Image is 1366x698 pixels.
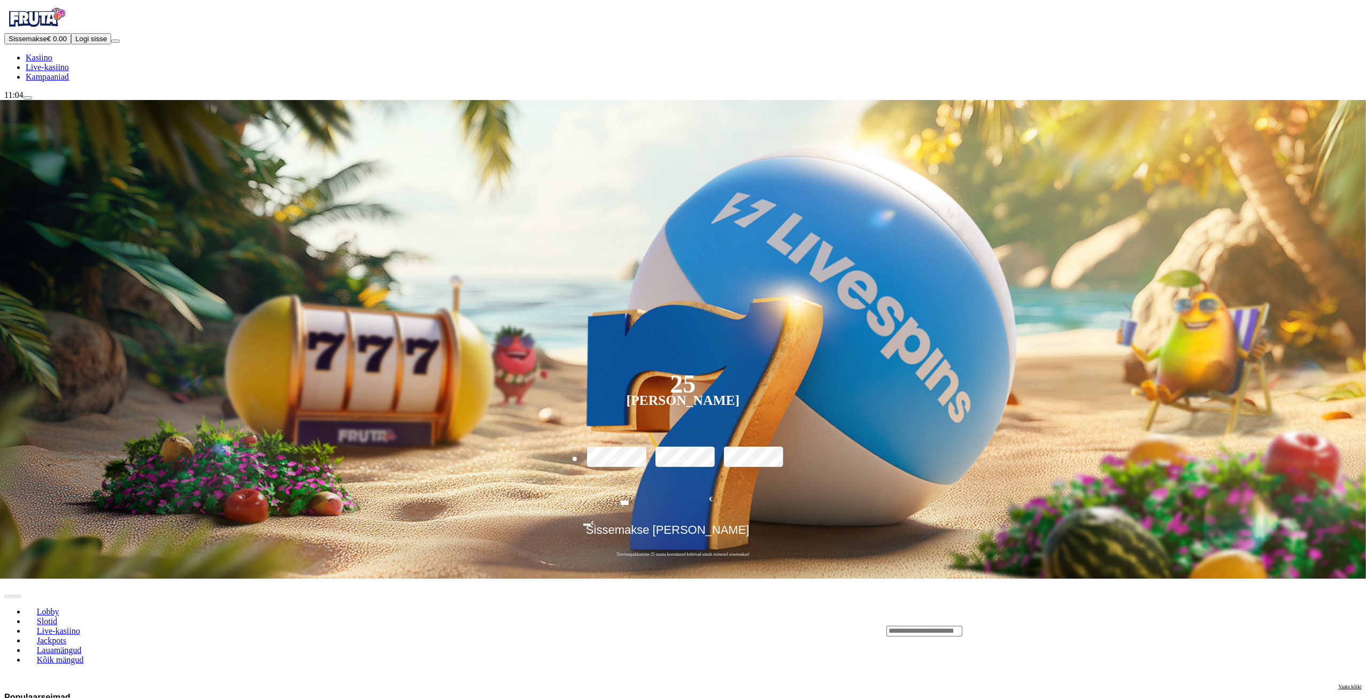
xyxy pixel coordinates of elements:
span: Logi sisse [75,35,107,43]
a: Kõik mängud [26,652,95,668]
button: next slide [13,595,21,598]
a: diamond iconKasiino [26,53,52,62]
button: Sissemakseplus icon€ 0.00 [4,33,71,44]
nav: Primary [4,4,1362,82]
div: 25 [670,378,696,390]
label: 50 € [584,445,645,476]
a: Live-kasiino [26,623,91,639]
span: Jackpots [33,636,71,645]
span: € [591,519,595,526]
span: 11:04 [4,90,24,99]
span: Lobby [33,607,64,616]
nav: Lobby [4,589,865,673]
a: Lobby [26,604,70,620]
span: Tervituspakkumine 25 tasuta keerutused kehtivad ainult esimesel sissemaksel [583,551,783,557]
input: Search [886,626,962,636]
a: Jackpots [26,633,78,649]
a: gift-inverted iconKampaaniad [26,72,69,81]
span: Kõik mängud [33,655,88,664]
span: Sissemakse [9,35,47,43]
div: [PERSON_NAME] [627,394,740,407]
button: Logi sisse [71,33,111,44]
button: Sissemakse [PERSON_NAME] [583,523,783,545]
span: Live-kasiino [33,626,84,635]
span: Kampaaniad [26,72,69,81]
label: 250 € [721,445,782,476]
button: menu [111,40,120,43]
span: Live-kasiino [26,63,69,72]
header: Lobby [4,579,1362,684]
span: Sissemakse [PERSON_NAME] [586,523,750,544]
span: Vaata kõiki [1339,684,1362,689]
span: Kasiino [26,53,52,62]
span: € [709,494,713,504]
span: € 0.00 [47,35,67,43]
button: prev slide [4,595,13,598]
a: Fruta [4,24,68,33]
span: Slotid [33,617,61,626]
img: Fruta [4,4,68,31]
label: 150 € [653,445,713,476]
button: live-chat [24,96,32,99]
a: Lauamängud [26,642,92,658]
a: Slotid [26,613,68,630]
a: poker-chip iconLive-kasiino [26,63,69,72]
span: Lauamängud [33,646,86,655]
